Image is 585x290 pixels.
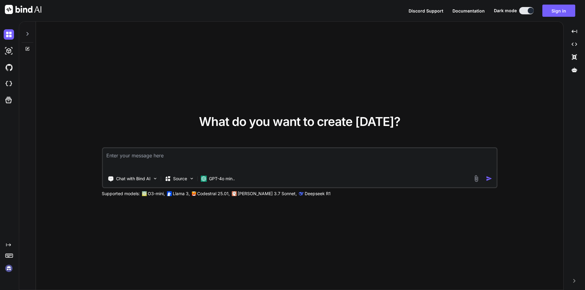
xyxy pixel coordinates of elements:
img: Pick Tools [152,176,158,181]
p: Source [173,176,187,182]
span: Dark mode [494,8,517,14]
p: Deepseek R1 [305,191,331,197]
p: Llama 3, [173,191,190,197]
img: Pick Models [189,176,194,181]
p: Codestral 25.01, [197,191,230,197]
img: Llama2 [167,191,172,196]
img: icon [486,175,492,182]
button: Documentation [452,8,485,14]
p: Chat with Bind AI [116,176,151,182]
p: O3-mini, [148,191,165,197]
img: claude [299,191,303,196]
img: GPT-4 [142,191,147,196]
span: Discord Support [409,8,443,13]
p: GPT-4o min.. [209,176,235,182]
button: Discord Support [409,8,443,14]
img: githubDark [4,62,14,73]
img: GPT-4o mini [200,176,207,182]
p: Supported models: [102,191,140,197]
img: Mistral-AI [192,192,196,196]
img: cloudideIcon [4,79,14,89]
img: signin [4,263,14,274]
img: darkAi-studio [4,46,14,56]
p: [PERSON_NAME] 3.7 Sonnet, [238,191,297,197]
button: Sign in [542,5,575,17]
img: attachment [473,175,480,182]
span: What do you want to create [DATE]? [199,114,400,129]
img: Bind AI [5,5,41,14]
img: claude [232,191,236,196]
span: Documentation [452,8,485,13]
img: darkChat [4,29,14,40]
